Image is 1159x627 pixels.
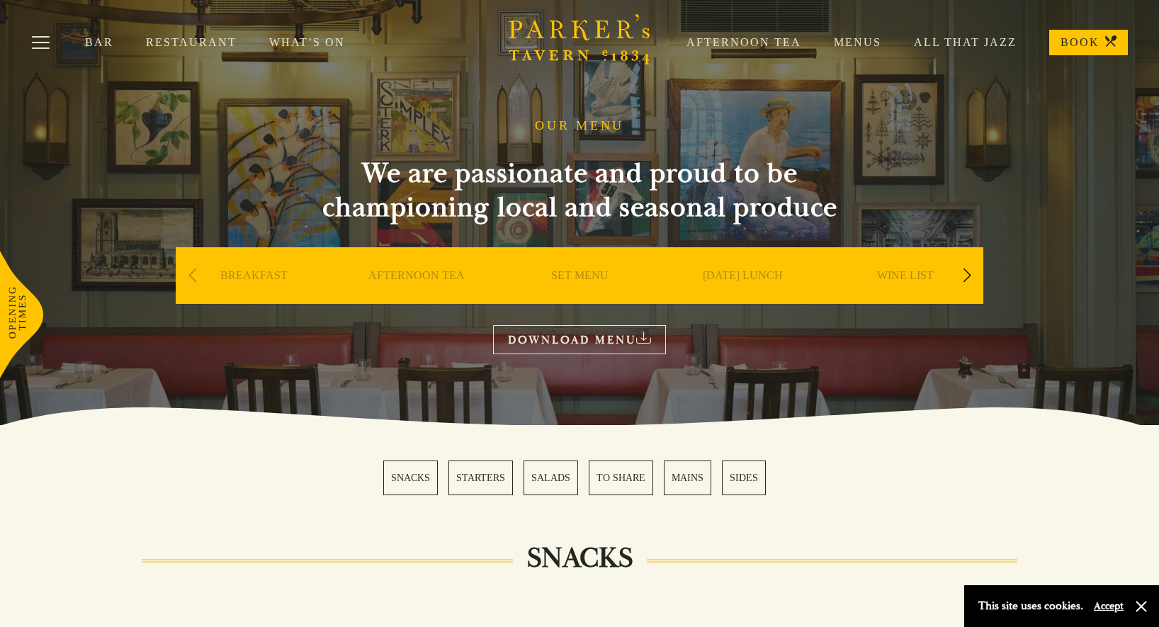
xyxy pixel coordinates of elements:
[368,269,465,325] a: AFTERNOON TEA
[1134,599,1148,614] button: Close and accept
[664,461,711,495] a: 5 / 6
[502,247,657,346] div: 3 / 9
[703,269,783,325] a: [DATE] LUNCH
[535,118,624,134] h1: OUR MENU
[513,541,647,575] h2: SNACKS
[220,269,288,325] a: BREAKFAST
[827,247,983,346] div: 5 / 9
[978,596,1083,616] p: This site uses cookies.
[524,461,578,495] a: 3 / 6
[589,461,653,495] a: 4 / 6
[957,260,976,291] div: Next slide
[183,260,202,291] div: Previous slide
[493,325,666,354] a: DOWNLOAD MENU
[665,247,820,346] div: 4 / 9
[339,247,494,346] div: 2 / 9
[176,247,332,346] div: 1 / 9
[448,461,513,495] a: 2 / 6
[296,157,863,225] h2: We are passionate and proud to be championing local and seasonal produce
[1094,599,1124,613] button: Accept
[383,461,438,495] a: 1 / 6
[722,461,766,495] a: 6 / 6
[877,269,934,325] a: WINE LIST
[551,269,609,325] a: SET MENU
